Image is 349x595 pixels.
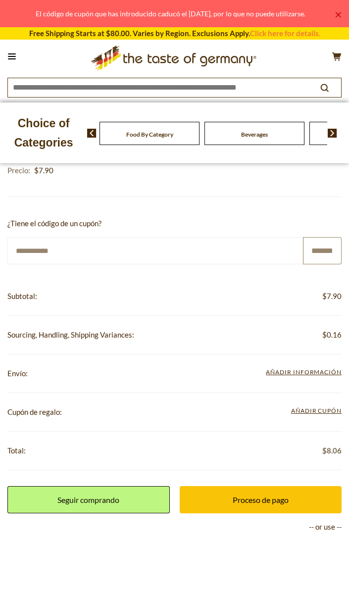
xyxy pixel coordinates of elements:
[7,217,342,230] p: ¿Tiene el código de un cupón?
[7,521,342,533] p: -- or use --
[266,368,342,376] span: Añadir información
[241,131,268,138] a: Beverages
[335,12,341,18] a: ×
[126,131,173,138] a: Food By Category
[87,129,97,138] img: previous arrow
[7,541,342,560] iframe: PayPal-paypal
[34,166,53,175] span: $7.90
[7,166,30,175] span: Precio:
[180,486,342,513] a: Proceso de pago
[328,129,337,138] img: next arrow
[7,407,62,416] span: Cupón de regalo:
[7,486,170,513] a: Seguir comprando
[7,292,37,300] span: Subtotal:
[322,329,342,341] span: $0.16
[250,29,320,38] a: Click here for details.
[291,406,342,417] span: Añadir cupón
[8,8,333,19] div: El código de cupón que has introducido caducó el [DATE], por lo que no puede utilizarse.
[7,369,28,378] span: Envío:
[7,568,342,588] iframe: PayPal-paylater
[7,330,134,339] span: Sourcing, Handling, Shipping Variances:
[322,445,342,457] span: $8.06
[7,446,26,455] span: Total:
[322,290,342,302] span: $7.90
